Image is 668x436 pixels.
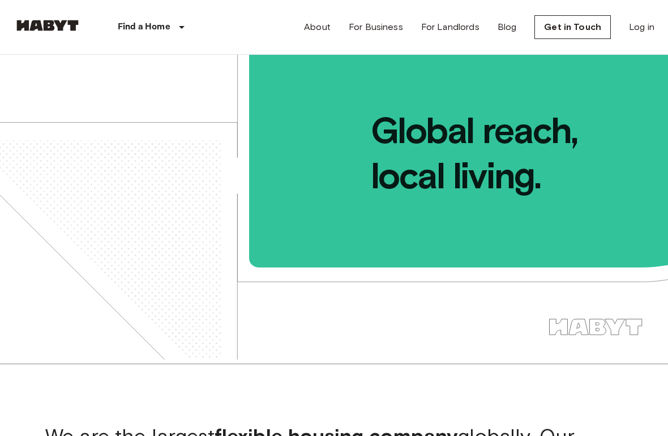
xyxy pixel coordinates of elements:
a: For Business [349,20,403,34]
img: Habyt [14,20,82,31]
p: Find a Home [118,20,170,34]
a: Get in Touch [534,15,611,39]
a: For Landlords [421,20,479,34]
a: Log in [629,20,654,34]
a: Blog [498,20,517,34]
a: About [304,20,331,34]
